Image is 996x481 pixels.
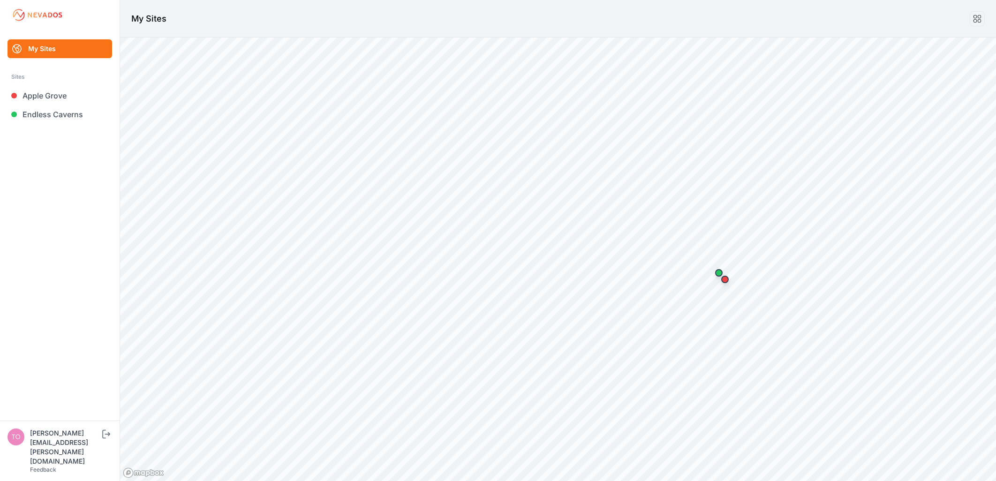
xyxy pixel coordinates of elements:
a: Endless Caverns [8,105,112,124]
a: Mapbox logo [123,467,164,478]
div: Sites [11,71,108,83]
img: tomasz.barcz@energix-group.com [8,428,24,445]
div: [PERSON_NAME][EMAIL_ADDRESS][PERSON_NAME][DOMAIN_NAME] [30,428,100,466]
h1: My Sites [131,12,166,25]
a: My Sites [8,39,112,58]
div: Map marker [709,263,728,282]
a: Apple Grove [8,86,112,105]
img: Nevados [11,8,64,23]
a: Feedback [30,466,56,473]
